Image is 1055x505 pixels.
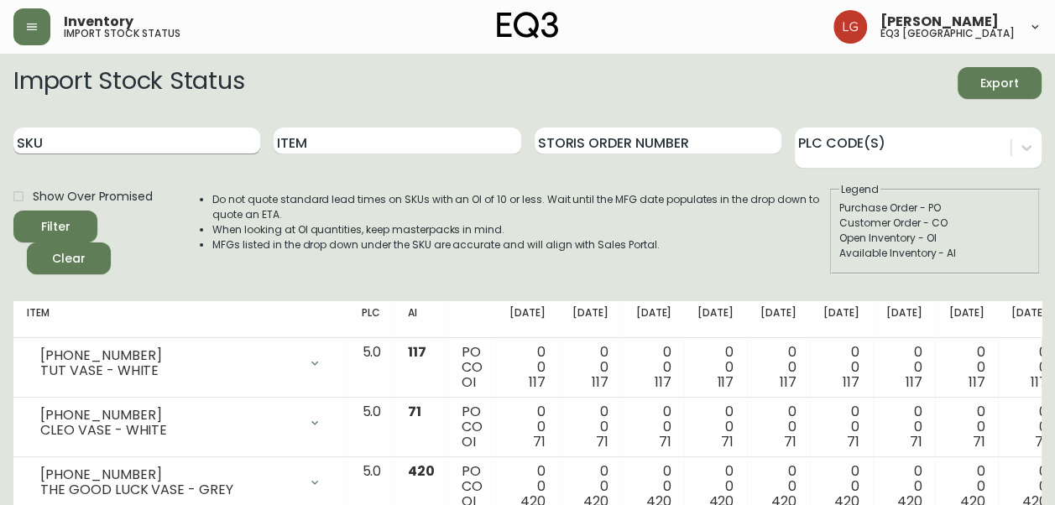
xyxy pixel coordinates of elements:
[839,200,1031,216] div: Purchase Order - PO
[655,372,671,392] span: 117
[760,345,796,390] div: 0 0
[935,301,998,338] th: [DATE]
[760,404,796,450] div: 0 0
[886,345,922,390] div: 0 0
[64,29,180,39] h5: import stock status
[212,237,828,252] li: MFGs listed in the drop down under the SKU are accurate and will align with Sales Portal.
[509,345,546,390] div: 0 0
[1011,404,1047,450] div: 0 0
[1035,432,1047,451] span: 71
[972,432,984,451] span: 71
[839,182,880,197] legend: Legend
[833,10,867,44] img: da6fc1c196b8cb7038979a7df6c040e1
[810,301,873,338] th: [DATE]
[659,432,671,451] span: 71
[40,248,97,269] span: Clear
[462,404,483,450] div: PO CO
[408,461,435,481] span: 420
[572,404,608,450] div: 0 0
[684,301,747,338] th: [DATE]
[910,432,922,451] span: 71
[596,432,608,451] span: 71
[348,398,394,457] td: 5.0
[823,345,859,390] div: 0 0
[847,432,859,451] span: 71
[40,363,298,378] div: TUT VASE - WHITE
[212,222,828,237] li: When looking at OI quantities, keep masterpacks in mind.
[348,338,394,398] td: 5.0
[462,345,483,390] div: PO CO
[697,404,734,450] div: 0 0
[948,345,984,390] div: 0 0
[533,432,546,451] span: 71
[886,404,922,450] div: 0 0
[971,73,1028,94] span: Export
[496,301,559,338] th: [DATE]
[1031,372,1047,392] span: 117
[839,216,1031,231] div: Customer Order - CO
[559,301,622,338] th: [DATE]
[212,192,828,222] li: Do not quote standard lead times on SKUs with an OI of 10 or less. Wait until the MFG date popula...
[839,246,1031,261] div: Available Inventory - AI
[40,423,298,438] div: CLEO VASE - WHITE
[880,15,999,29] span: [PERSON_NAME]
[408,342,426,362] span: 117
[13,67,244,99] h2: Import Stock Status
[721,432,734,451] span: 71
[780,372,796,392] span: 117
[968,372,984,392] span: 117
[823,404,859,450] div: 0 0
[64,15,133,29] span: Inventory
[592,372,608,392] span: 117
[27,404,335,441] div: [PHONE_NUMBER]CLEO VASE - WHITE
[572,345,608,390] div: 0 0
[13,211,97,242] button: Filter
[873,301,936,338] th: [DATE]
[408,402,421,421] span: 71
[635,404,671,450] div: 0 0
[529,372,546,392] span: 117
[462,372,476,392] span: OI
[784,432,796,451] span: 71
[27,242,111,274] button: Clear
[843,372,859,392] span: 117
[40,467,298,482] div: [PHONE_NUMBER]
[697,345,734,390] div: 0 0
[40,482,298,497] div: THE GOOD LUCK VASE - GREY
[717,372,734,392] span: 117
[27,345,335,382] div: [PHONE_NUMBER]TUT VASE - WHITE
[13,301,348,338] th: Item
[40,348,298,363] div: [PHONE_NUMBER]
[747,301,810,338] th: [DATE]
[509,404,546,450] div: 0 0
[1011,345,1047,390] div: 0 0
[27,464,335,501] div: [PHONE_NUMBER]THE GOOD LUCK VASE - GREY
[497,12,559,39] img: logo
[40,408,298,423] div: [PHONE_NUMBER]
[348,301,394,338] th: PLC
[839,231,1031,246] div: Open Inventory - OI
[622,301,685,338] th: [DATE]
[880,29,1015,39] h5: eq3 [GEOGRAPHIC_DATA]
[33,188,153,206] span: Show Over Promised
[394,301,448,338] th: AI
[948,404,984,450] div: 0 0
[958,67,1042,99] button: Export
[906,372,922,392] span: 117
[635,345,671,390] div: 0 0
[462,432,476,451] span: OI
